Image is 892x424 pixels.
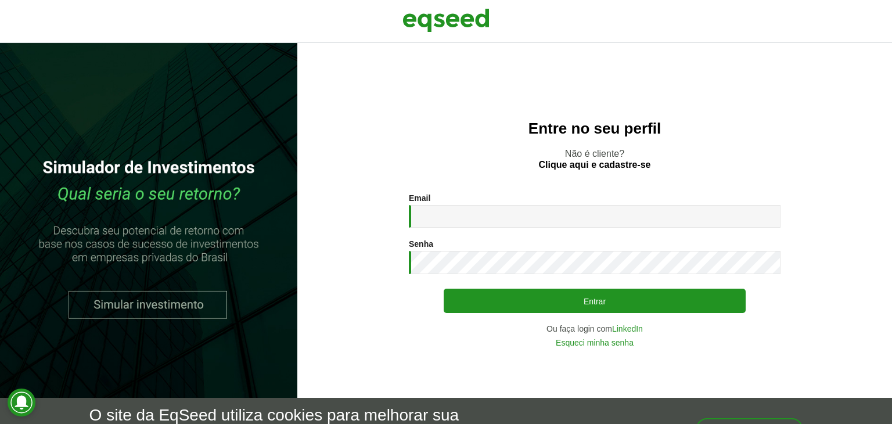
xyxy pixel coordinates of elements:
label: Email [409,194,430,202]
img: EqSeed Logo [402,6,490,35]
a: Clique aqui e cadastre-se [539,160,651,170]
p: Não é cliente? [321,148,869,170]
label: Senha [409,240,433,248]
button: Entrar [444,289,746,313]
div: Ou faça login com [409,325,780,333]
a: LinkedIn [612,325,643,333]
h2: Entre no seu perfil [321,120,869,137]
a: Esqueci minha senha [556,339,634,347]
